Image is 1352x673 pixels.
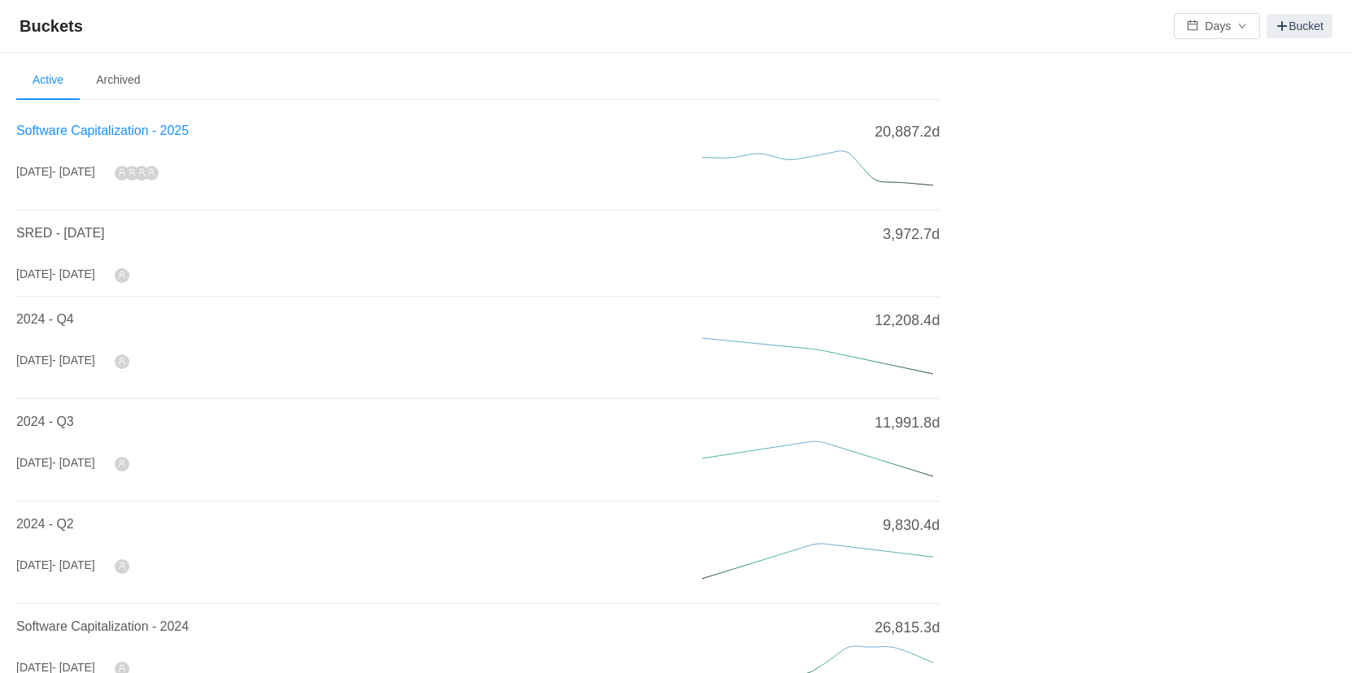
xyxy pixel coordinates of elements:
[16,619,189,633] a: Software Capitalization - 2024
[147,168,155,176] i: icon: user
[137,168,146,176] i: icon: user
[16,415,74,428] a: 2024 - Q3
[80,61,156,100] li: Archived
[16,266,95,283] div: [DATE]
[118,357,126,365] i: icon: user
[118,459,126,467] i: icon: user
[883,515,940,536] span: 9,830.4d
[52,165,95,178] span: - [DATE]
[874,412,940,434] span: 11,991.8d
[16,352,95,369] div: [DATE]
[118,664,126,672] i: icon: user
[883,224,940,245] span: 3,972.7d
[874,617,940,639] span: 26,815.3d
[52,267,95,280] span: - [DATE]
[1267,14,1332,38] a: Bucket
[16,226,104,240] a: SRED - [DATE]
[16,454,95,471] div: [DATE]
[16,163,95,180] div: [DATE]
[52,354,95,367] span: - [DATE]
[118,271,126,279] i: icon: user
[118,562,126,570] i: icon: user
[874,121,940,143] span: 20,887.2d
[16,61,80,100] li: Active
[118,168,126,176] i: icon: user
[20,13,93,39] span: Buckets
[16,517,74,531] a: 2024 - Q2
[16,124,189,137] a: Software Capitalization - 2025
[52,456,95,469] span: - [DATE]
[16,312,74,326] a: 2024 - Q4
[128,168,136,176] i: icon: user
[52,558,95,571] span: - [DATE]
[1174,13,1260,39] button: icon: calendarDaysicon: down
[16,557,95,574] div: [DATE]
[874,310,940,332] span: 12,208.4d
